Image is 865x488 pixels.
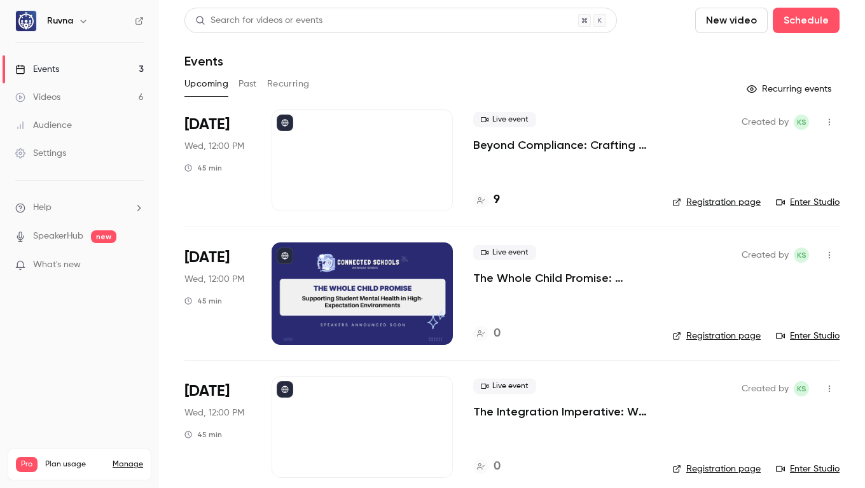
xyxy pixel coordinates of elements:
[184,140,244,153] span: Wed, 12:00 PM
[47,15,73,27] h6: Ruvna
[473,458,501,475] a: 0
[494,192,500,209] h4: 9
[794,247,809,263] span: Kyra Sandness
[742,381,789,396] span: Created by
[672,463,761,475] a: Registration page
[113,459,143,470] a: Manage
[695,8,768,33] button: New video
[473,192,500,209] a: 9
[776,463,840,475] a: Enter Studio
[184,407,244,419] span: Wed, 12:00 PM
[797,381,806,396] span: KS
[184,273,244,286] span: Wed, 12:00 PM
[672,196,761,209] a: Registration page
[184,242,251,344] div: Oct 22 Wed, 1:00 PM (America/New York)
[184,381,230,401] span: [DATE]
[741,79,840,99] button: Recurring events
[742,115,789,130] span: Created by
[184,247,230,268] span: [DATE]
[239,74,257,94] button: Past
[794,115,809,130] span: Kyra Sandness
[776,330,840,342] a: Enter Studio
[672,330,761,342] a: Registration page
[184,109,251,211] div: Sep 24 Wed, 1:00 PM (America/New York)
[33,230,83,243] a: SpeakerHub
[16,11,36,31] img: Ruvna
[494,325,501,342] h4: 0
[184,429,222,440] div: 45 min
[15,119,72,132] div: Audience
[494,458,501,475] h4: 0
[15,91,60,104] div: Videos
[797,115,806,130] span: KS
[184,53,223,69] h1: Events
[195,14,322,27] div: Search for videos or events
[15,201,144,214] li: help-dropdown-opener
[45,459,105,470] span: Plan usage
[16,457,38,472] span: Pro
[15,147,66,160] div: Settings
[473,379,536,394] span: Live event
[742,247,789,263] span: Created by
[473,404,652,419] a: The Integration Imperative: Why Disconnected Systems Are Stealing Your Most Valuable Resource
[473,245,536,260] span: Live event
[773,8,840,33] button: Schedule
[184,163,222,173] div: 45 min
[128,260,144,271] iframe: Noticeable Trigger
[797,247,806,263] span: KS
[473,137,652,153] a: Beyond Compliance: Crafting Safety Protocols That Preserve School Culture
[473,112,536,127] span: Live event
[473,270,652,286] a: The Whole Child Promise: Supporting Student Mental Health in High-Expectation Environments
[473,325,501,342] a: 0
[776,196,840,209] a: Enter Studio
[33,258,81,272] span: What's new
[267,74,310,94] button: Recurring
[91,230,116,243] span: new
[184,376,251,478] div: Nov 19 Wed, 1:00 PM (America/New York)
[794,381,809,396] span: Kyra Sandness
[15,63,59,76] div: Events
[184,115,230,135] span: [DATE]
[184,296,222,306] div: 45 min
[33,201,52,214] span: Help
[184,74,228,94] button: Upcoming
